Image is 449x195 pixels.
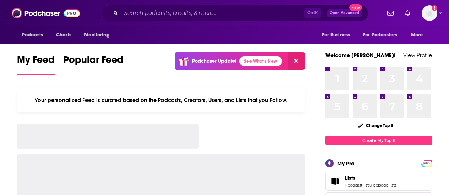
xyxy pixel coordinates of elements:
span: For Podcasters [363,30,397,40]
div: Search podcasts, credits, & more... [102,5,368,21]
span: My Feed [17,54,55,70]
span: Monitoring [84,30,109,40]
div: Your personalized Feed is curated based on the Podcasts, Creators, Users, and Lists that you Follow. [17,88,305,112]
a: 1 podcast list [345,183,369,188]
span: For Business [322,30,350,40]
a: Popular Feed [63,54,124,75]
span: Open Advanced [330,11,359,15]
span: Podcasts [22,30,43,40]
span: Logged in as mdekoning [422,5,437,21]
button: open menu [358,28,407,42]
a: Create My Top 8 [325,136,432,145]
a: Show notifications dropdown [402,7,413,19]
button: open menu [317,28,359,42]
a: Lists [345,175,396,181]
span: Charts [56,30,71,40]
button: Change Top 8 [354,121,398,130]
span: Popular Feed [63,54,124,70]
a: My Feed [17,54,55,75]
span: Ctrl K [304,8,321,18]
svg: Add a profile image [432,5,437,11]
a: Lists [328,176,342,186]
button: open menu [17,28,52,42]
button: Open AdvancedNew [327,9,362,17]
a: 0 episode lists [369,183,396,188]
span: Lists [345,175,355,181]
img: User Profile [422,5,437,21]
a: View Profile [403,52,432,58]
img: Podchaser - Follow, Share and Rate Podcasts [12,6,80,20]
input: Search podcasts, credits, & more... [121,7,304,19]
a: Charts [51,28,76,42]
span: New [349,4,362,11]
button: open menu [79,28,119,42]
a: Show notifications dropdown [384,7,396,19]
span: Lists [325,172,432,191]
div: My Pro [337,160,355,167]
span: More [411,30,423,40]
a: Welcome [PERSON_NAME]! [325,52,396,58]
a: PRO [422,160,431,166]
a: See What's New [239,56,282,66]
p: Podchaser Update! [192,58,236,64]
button: open menu [406,28,432,42]
button: Show profile menu [422,5,437,21]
